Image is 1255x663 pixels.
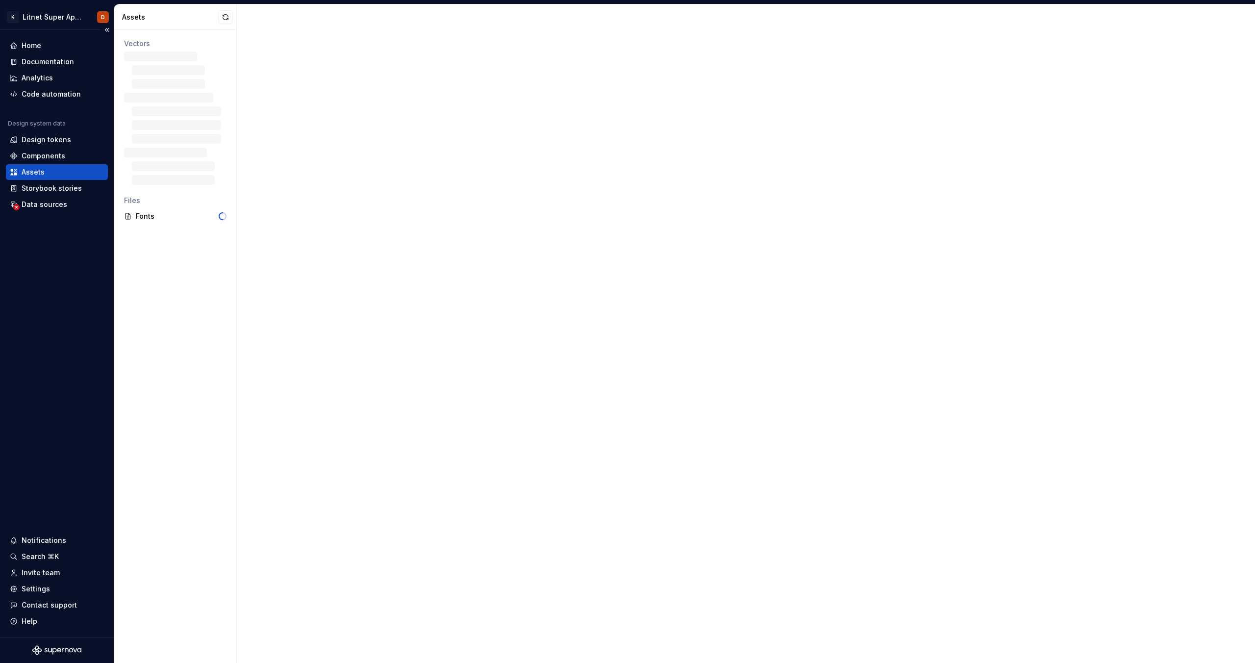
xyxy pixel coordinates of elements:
svg: Supernova Logo [32,645,81,655]
div: Files [124,196,226,205]
button: Notifications [6,533,108,548]
button: Search ⌘K [6,549,108,564]
div: Analytics [22,73,53,83]
button: Contact support [6,597,108,613]
div: Vectors [124,39,226,49]
a: Documentation [6,54,108,70]
div: Storybook stories [22,183,82,193]
button: Collapse sidebar [100,23,114,37]
a: Home [6,38,108,53]
a: Settings [6,581,108,597]
div: Litnet Super App 2.0. [23,12,85,22]
div: Contact support [22,600,77,610]
a: Assets [6,164,108,180]
div: Home [22,41,41,51]
div: Help [22,616,37,626]
a: Code automation [6,86,108,102]
button: KLitnet Super App 2.0.D [2,6,112,27]
button: Help [6,613,108,629]
div: Components [22,151,65,161]
div: Assets [22,167,45,177]
div: Design system data [8,120,66,127]
div: K [7,11,19,23]
div: Data sources [22,200,67,209]
a: Design tokens [6,132,108,148]
div: Invite team [22,568,60,578]
a: Fonts [120,208,230,224]
a: Invite team [6,565,108,581]
div: Code automation [22,89,81,99]
div: Design tokens [22,135,71,145]
a: Components [6,148,108,164]
div: Settings [22,584,50,594]
a: Data sources [6,197,108,212]
div: Documentation [22,57,74,67]
div: Notifications [22,535,66,545]
a: Storybook stories [6,180,108,196]
a: Analytics [6,70,108,86]
div: D [101,13,105,21]
div: Assets [122,12,219,22]
div: Fonts [136,211,219,221]
div: Search ⌘K [22,552,59,561]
